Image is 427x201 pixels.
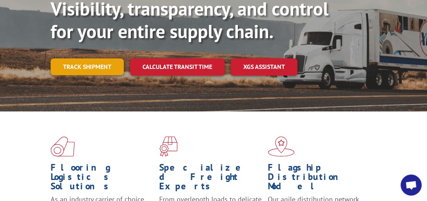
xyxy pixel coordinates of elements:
[268,163,371,195] h1: Flagship Distribution Model
[159,163,262,195] h1: Specialized Freight Experts
[401,175,422,196] div: Open chat
[51,58,124,75] a: Track shipment
[159,136,177,157] img: xgs-icon-focused-on-flooring-red
[268,136,295,157] img: xgs-icon-flagship-distribution-model-red
[51,136,75,157] img: xgs-icon-total-supply-chain-intelligence-red
[231,58,297,75] a: XGS ASSISTANT
[130,58,225,75] a: Calculate transit time
[51,163,153,195] h1: Flooring Logistics Solutions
